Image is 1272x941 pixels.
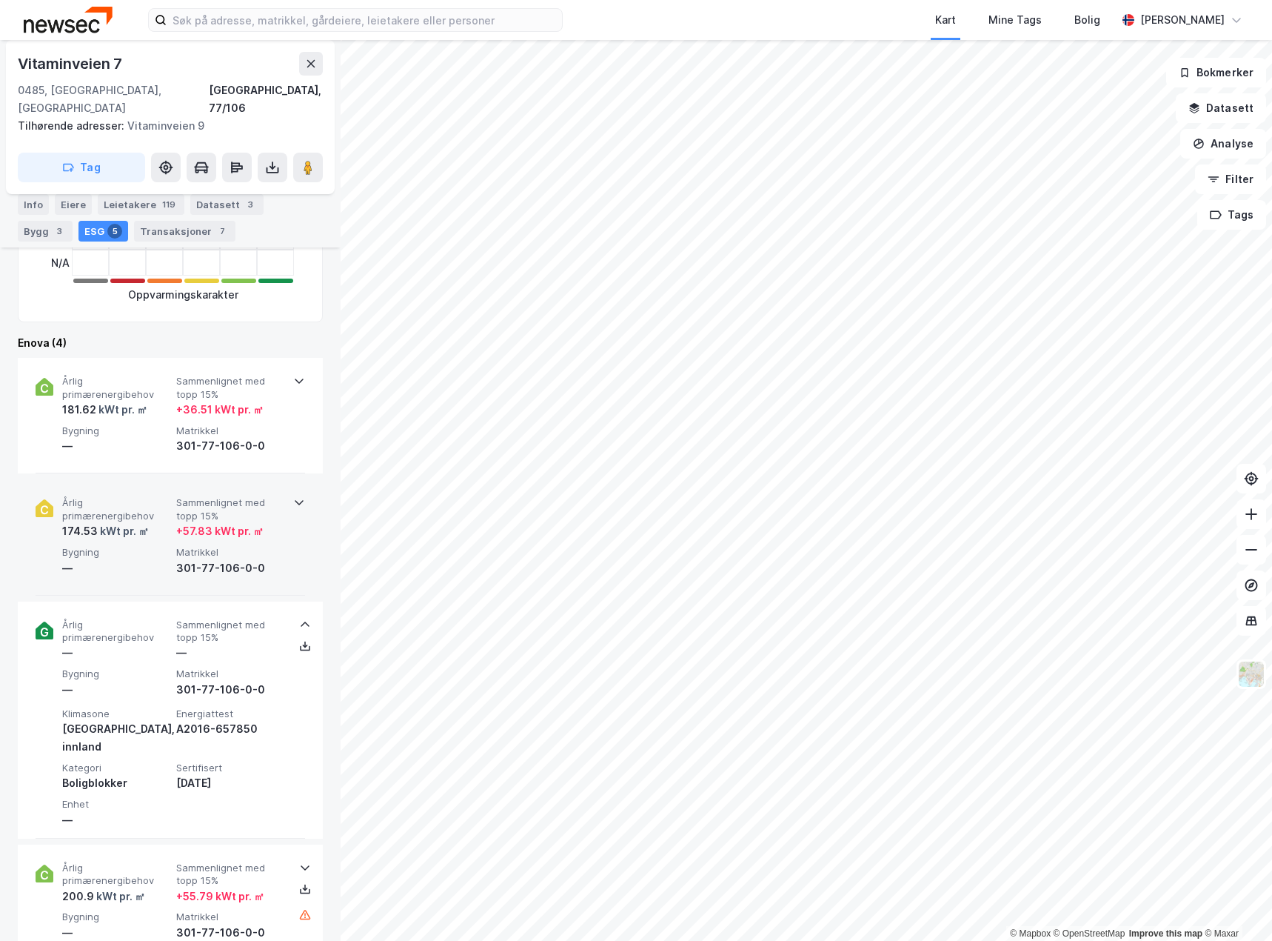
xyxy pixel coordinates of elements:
span: Sammenlignet med topp 15% [176,862,284,888]
div: 7 [215,224,230,239]
span: Årlig primærenergibehov [62,862,170,888]
div: 301-77-106-0-0 [176,681,284,699]
span: Enhet [62,798,170,811]
div: Mine Tags [988,11,1042,29]
div: 3 [243,197,258,212]
div: Transaksjoner [134,221,235,242]
a: OpenStreetMap [1054,928,1125,939]
span: Sammenlignet med topp 15% [176,619,284,645]
span: Matrikkel [176,546,284,559]
div: 200.9 [62,888,145,905]
div: — [62,644,170,662]
span: Bygning [62,546,170,559]
div: — [62,811,170,829]
div: 0485, [GEOGRAPHIC_DATA], [GEOGRAPHIC_DATA] [18,82,209,117]
div: Vitaminveien 9 [18,117,311,135]
div: [PERSON_NAME] [1140,11,1225,29]
input: Søk på adresse, matrikkel, gårdeiere, leietakere eller personer [167,9,562,31]
button: Tags [1197,200,1266,230]
div: Kart [935,11,956,29]
a: Mapbox [1010,928,1051,939]
div: Vitaminveien 7 [18,52,125,76]
div: Enova (4) [18,334,323,352]
div: + 36.51 kWt pr. ㎡ [176,401,264,419]
span: Bygning [62,668,170,680]
div: N/A [51,250,70,276]
div: 5 [107,224,122,239]
div: + 57.83 kWt pr. ㎡ [176,522,264,540]
button: Tag [18,153,145,182]
span: Bygning [62,911,170,923]
div: Bolig [1074,11,1100,29]
div: — [62,681,170,699]
span: Matrikkel [176,425,284,437]
div: 119 [159,197,178,212]
img: newsec-logo.f6e21ccffca1b3a03d2d.png [24,7,113,33]
span: Energiattest [176,708,284,720]
span: Tilhørende adresser: [18,119,127,132]
div: kWt pr. ㎡ [98,522,149,540]
div: 3 [52,224,67,239]
button: Analyse [1180,129,1266,159]
div: Leietakere [98,194,184,215]
div: 301-77-106-0-0 [176,437,284,455]
div: [DATE] [176,774,284,792]
div: kWt pr. ㎡ [94,888,145,905]
button: Filter [1195,164,1266,194]
div: Oppvarmingskarakter [128,286,238,304]
div: 181.62 [62,401,147,419]
span: Årlig primærenergibehov [62,619,170,645]
div: ESG [78,221,128,242]
div: Info [18,194,49,215]
div: Datasett [190,194,264,215]
span: Årlig primærenergibehov [62,496,170,522]
div: — [62,437,170,455]
span: Bygning [62,425,170,437]
div: Kontrollprogram for chat [1198,870,1272,941]
div: 174.53 [62,522,149,540]
span: Kategori [62,762,170,774]
div: Bygg [18,221,73,242]
iframe: Chat Widget [1198,870,1272,941]
span: Klimasone [62,708,170,720]
button: Bokmerker [1166,58,1266,87]
div: kWt pr. ㎡ [96,401,147,419]
span: Årlig primærenergibehov [62,375,170,401]
a: Improve this map [1129,928,1202,939]
span: Matrikkel [176,911,284,923]
div: 301-77-106-0-0 [176,559,284,577]
div: — [176,644,284,662]
span: Sammenlignet med topp 15% [176,375,284,401]
img: Z [1237,660,1265,688]
div: Boligblokker [62,774,170,792]
div: + 55.79 kWt pr. ㎡ [176,888,264,905]
div: — [62,559,170,577]
div: A2016-657850 [176,720,284,738]
div: Eiere [55,194,92,215]
span: Sammenlignet med topp 15% [176,496,284,522]
div: [GEOGRAPHIC_DATA], innland [62,720,170,756]
button: Datasett [1176,93,1266,123]
span: Matrikkel [176,668,284,680]
div: [GEOGRAPHIC_DATA], 77/106 [209,82,323,117]
span: Sertifisert [176,762,284,774]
